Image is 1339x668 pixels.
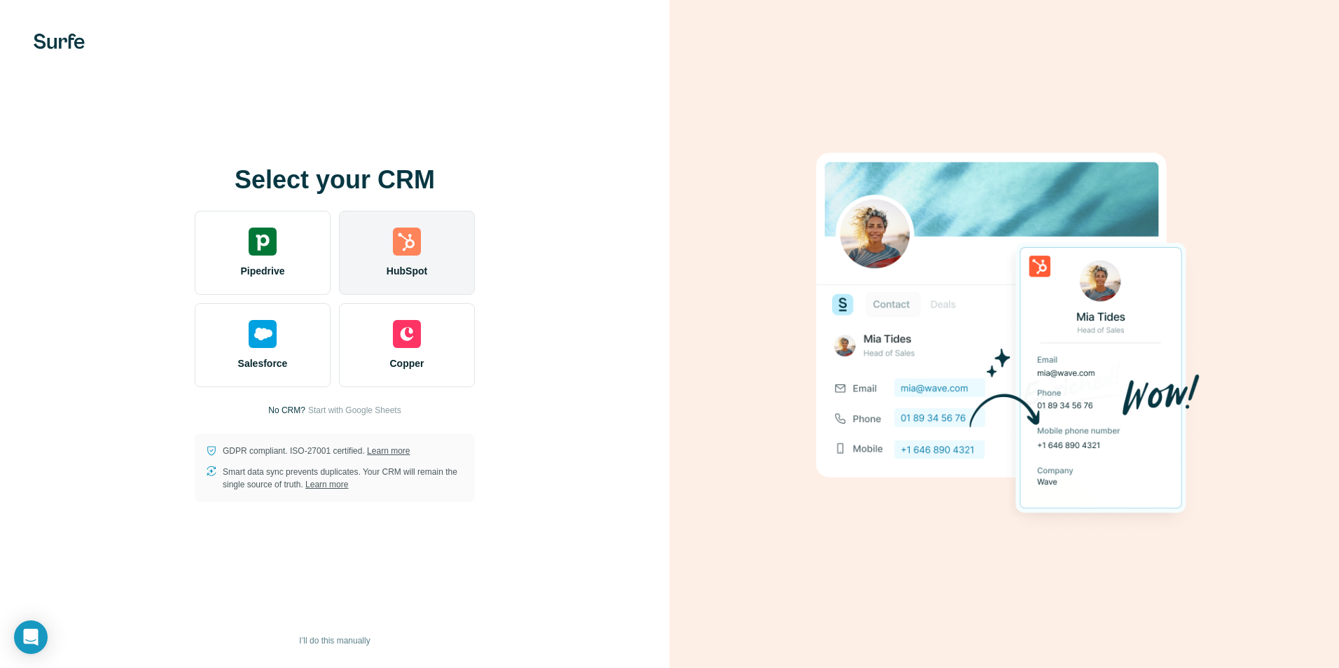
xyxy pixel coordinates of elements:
button: Start with Google Sheets [308,404,401,417]
span: Pipedrive [240,264,284,278]
a: Learn more [305,480,348,489]
a: Learn more [367,446,410,456]
img: salesforce's logo [249,320,277,348]
p: Smart data sync prevents duplicates. Your CRM will remain the single source of truth. [223,466,464,491]
h1: Select your CRM [195,166,475,194]
img: Surfe's logo [34,34,85,49]
span: Copper [390,356,424,370]
span: I’ll do this manually [299,634,370,647]
img: HUBSPOT image [808,131,1200,537]
img: hubspot's logo [393,228,421,256]
p: No CRM? [268,404,305,417]
div: Open Intercom Messenger [14,620,48,654]
img: copper's logo [393,320,421,348]
button: I’ll do this manually [289,630,380,651]
span: Salesforce [238,356,288,370]
span: HubSpot [387,264,427,278]
p: GDPR compliant. ISO-27001 certified. [223,445,410,457]
img: pipedrive's logo [249,228,277,256]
